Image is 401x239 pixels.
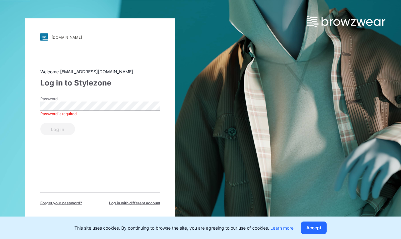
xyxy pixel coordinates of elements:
[40,77,160,89] div: Log in to Stylezone
[301,222,327,234] button: Accept
[40,200,82,206] span: Forget your password?
[52,35,82,39] div: [DOMAIN_NAME]
[40,96,84,102] label: Password
[40,111,160,117] div: Password is required
[270,225,293,231] a: Learn more
[74,225,293,231] p: This site uses cookies. By continuing to browse the site, you are agreeing to our use of cookies.
[40,33,160,41] a: [DOMAIN_NAME]
[40,68,160,75] div: Welcome [EMAIL_ADDRESS][DOMAIN_NAME]
[307,16,385,27] img: browzwear-logo.e42bd6dac1945053ebaf764b6aa21510.svg
[109,200,160,206] span: Log in with different account
[40,33,48,41] img: stylezone-logo.562084cfcfab977791bfbf7441f1a819.svg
